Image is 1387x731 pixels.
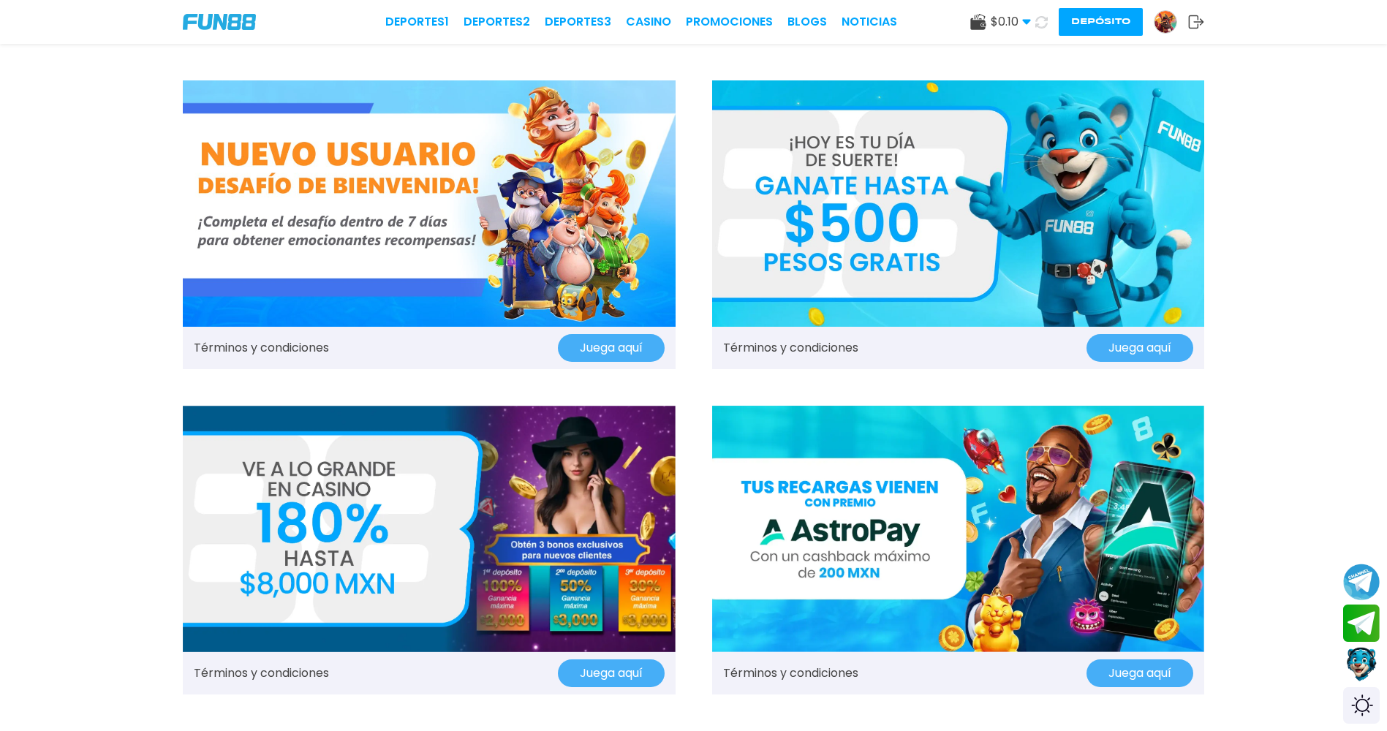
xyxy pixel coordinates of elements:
[991,13,1031,31] span: $ 0.10
[1154,11,1176,33] img: Avatar
[558,334,665,362] button: Juega aquí
[712,80,1205,327] img: Promo Banner
[1059,8,1143,36] button: Depósito
[1154,10,1188,34] a: Avatar
[464,13,530,31] a: Deportes2
[1343,605,1380,643] button: Join telegram
[1343,687,1380,724] div: Switch theme
[385,13,449,31] a: Deportes1
[545,13,611,31] a: Deportes3
[183,14,256,30] img: Company Logo
[787,13,827,31] a: BLOGS
[1343,563,1380,601] button: Join telegram channel
[723,664,858,682] a: Términos y condiciones
[1343,645,1380,683] button: Contact customer service
[183,80,676,327] img: Promo Banner
[1086,659,1193,687] button: Juega aquí
[558,659,665,687] button: Juega aquí
[842,13,897,31] a: NOTICIAS
[1086,334,1193,362] button: Juega aquí
[723,339,858,357] a: Términos y condiciones
[194,664,329,682] a: Términos y condiciones
[626,13,671,31] a: CASINO
[712,406,1205,652] img: Promo Banner
[194,339,329,357] a: Términos y condiciones
[183,406,676,652] img: Promo Banner
[686,13,773,31] a: Promociones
